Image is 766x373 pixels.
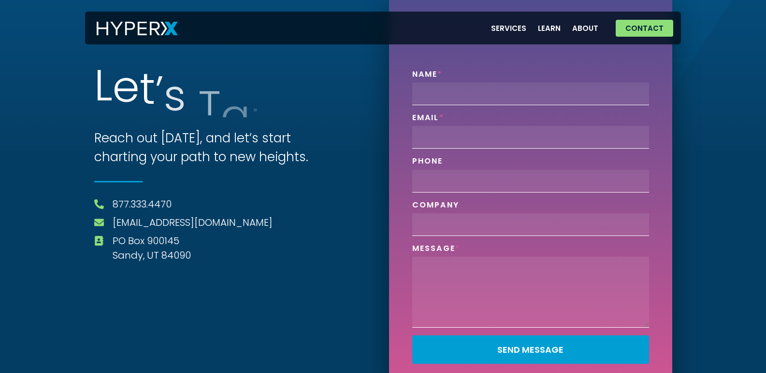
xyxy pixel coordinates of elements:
[412,156,443,169] label: Phone
[412,113,444,126] label: Email
[412,244,461,257] label: Message
[221,96,250,143] span: a
[110,234,191,262] span: PO Box 900145 Sandy, UT 84090
[140,69,155,113] span: t
[412,335,649,364] button: Send Message
[94,66,113,110] span: L
[113,67,140,114] span: e
[412,170,649,193] input: Only numbers and phone characters (#, -, *, etc) are accepted.
[412,69,443,83] label: Name
[532,18,566,38] a: Learn
[485,18,604,38] nav: Menu
[485,18,532,38] a: Services
[113,197,172,211] a: 877.333.4470
[412,69,649,372] form: Contact Form
[164,76,186,122] span: s
[198,87,221,133] span: T
[250,106,260,148] span: l
[155,72,164,113] span: ’
[113,215,273,230] a: [EMAIL_ADDRESS][DOMAIN_NAME]
[616,20,673,37] a: Contact
[566,18,604,38] a: About
[97,22,178,36] img: HyperX Logo
[94,129,331,166] h3: Reach out [DATE], and let’s start charting your path to new heights.
[412,200,460,213] label: Company
[497,345,564,354] span: Send Message
[625,25,664,32] span: Contact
